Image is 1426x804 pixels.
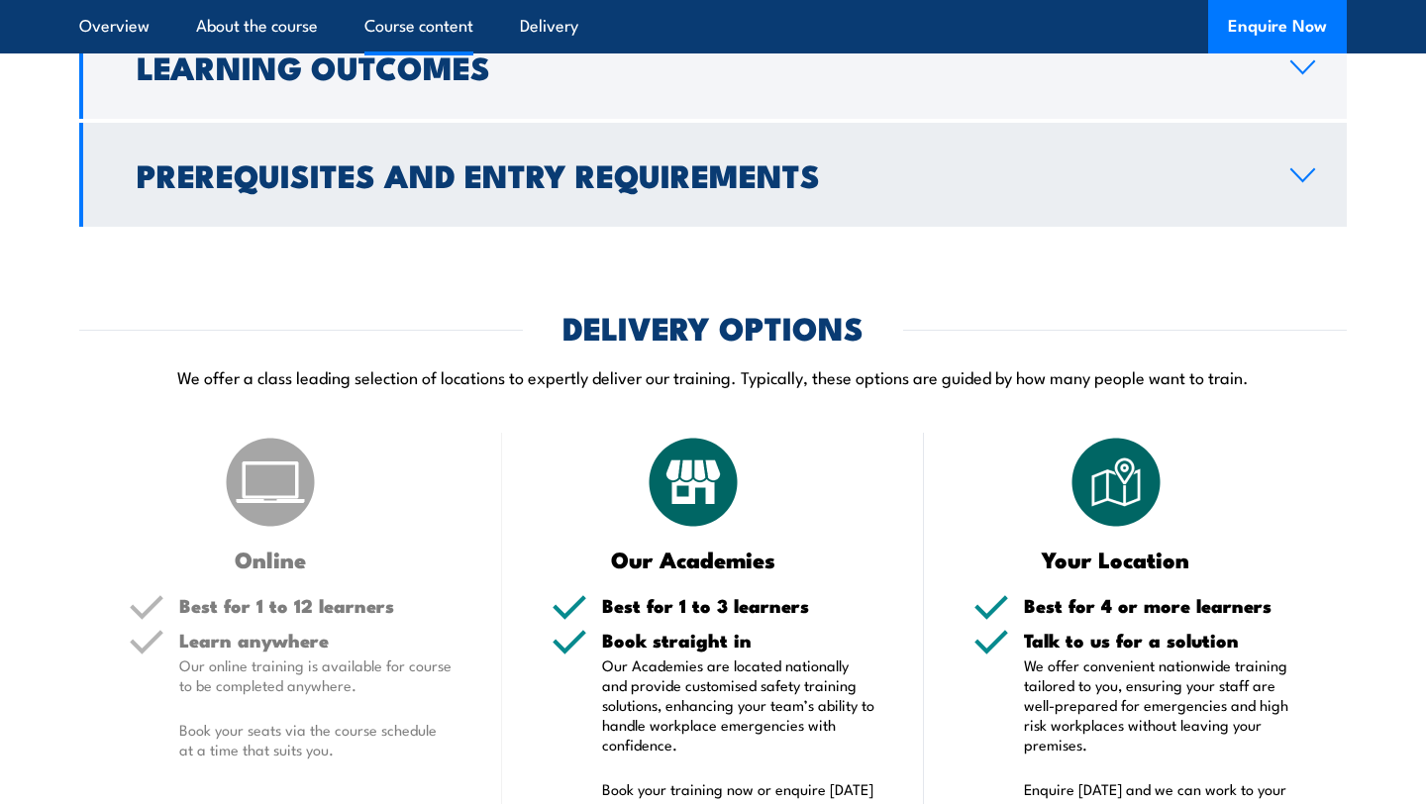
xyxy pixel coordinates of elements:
[1024,655,1297,754] p: We offer convenient nationwide training tailored to you, ensuring your staff are well-prepared fo...
[79,15,1347,119] a: Learning Outcomes
[1024,596,1297,615] h5: Best for 4 or more learners
[79,123,1347,227] a: Prerequisites and Entry Requirements
[973,548,1258,570] h3: Your Location
[137,52,1259,80] h2: Learning Outcomes
[552,548,836,570] h3: Our Academies
[1024,631,1297,650] h5: Talk to us for a solution
[179,631,453,650] h5: Learn anywhere
[179,655,453,695] p: Our online training is available for course to be completed anywhere.
[602,631,875,650] h5: Book straight in
[602,655,875,754] p: Our Academies are located nationally and provide customised safety training solutions, enhancing ...
[179,720,453,759] p: Book your seats via the course schedule at a time that suits you.
[79,365,1347,388] p: We offer a class leading selection of locations to expertly deliver our training. Typically, thes...
[129,548,413,570] h3: Online
[137,160,1259,188] h2: Prerequisites and Entry Requirements
[562,313,864,341] h2: DELIVERY OPTIONS
[179,596,453,615] h5: Best for 1 to 12 learners
[602,596,875,615] h5: Best for 1 to 3 learners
